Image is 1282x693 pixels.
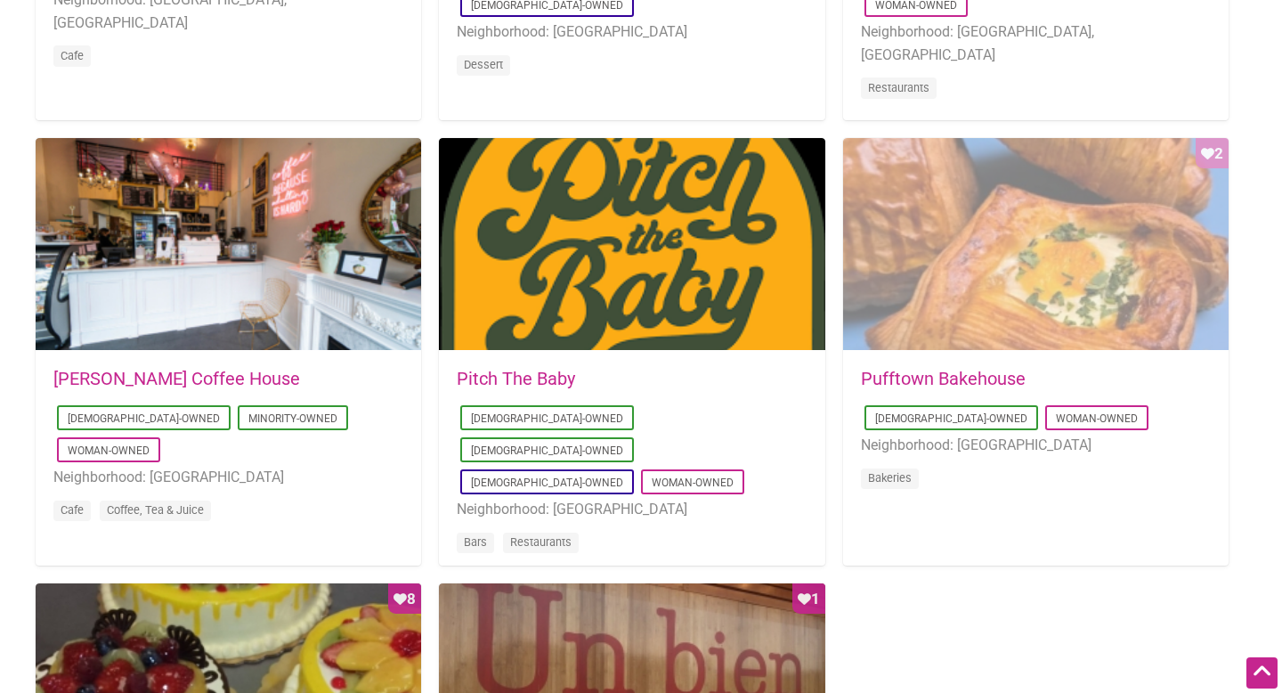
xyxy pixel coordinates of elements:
[68,412,220,425] a: [DEMOGRAPHIC_DATA]-Owned
[53,466,403,489] li: Neighborhood: [GEOGRAPHIC_DATA]
[248,412,337,425] a: Minority-Owned
[464,535,487,549] a: Bars
[471,477,623,489] a: [DEMOGRAPHIC_DATA]-Owned
[510,535,572,549] a: Restaurants
[471,412,623,425] a: [DEMOGRAPHIC_DATA]-Owned
[875,412,1027,425] a: [DEMOGRAPHIC_DATA]-Owned
[61,49,84,62] a: Cafe
[457,498,807,521] li: Neighborhood: [GEOGRAPHIC_DATA]
[861,368,1026,389] a: Pufftown Bakehouse
[464,58,503,71] a: Dessert
[107,503,204,517] a: Coffee, Tea & Juice
[68,444,150,457] a: Woman-Owned
[1246,657,1278,689] div: Scroll Back to Top
[868,81,929,94] a: Restaurants
[868,471,912,485] a: Bakeries
[471,444,623,457] a: [DEMOGRAPHIC_DATA]-Owned
[61,503,84,517] a: Cafe
[53,368,300,389] a: [PERSON_NAME] Coffee House
[652,477,734,489] a: Woman-Owned
[861,434,1211,457] li: Neighborhood: [GEOGRAPHIC_DATA]
[457,368,575,389] a: Pitch The Baby
[457,20,807,44] li: Neighborhood: [GEOGRAPHIC_DATA]
[1056,412,1138,425] a: Woman-Owned
[861,20,1211,66] li: Neighborhood: [GEOGRAPHIC_DATA], [GEOGRAPHIC_DATA]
